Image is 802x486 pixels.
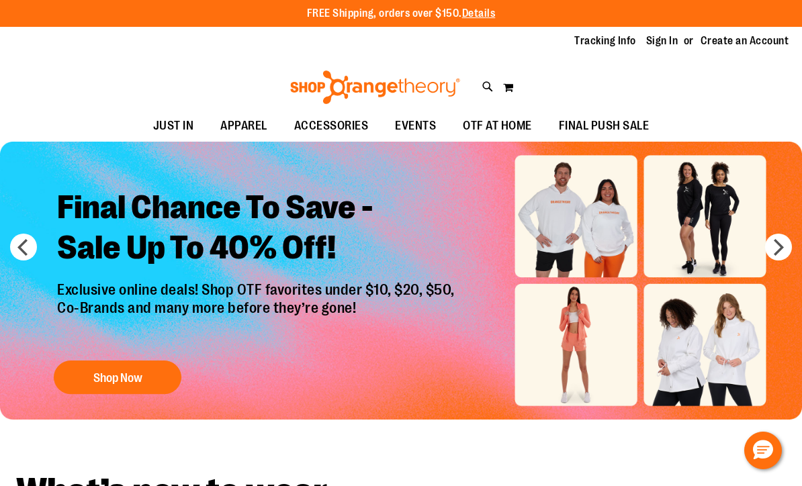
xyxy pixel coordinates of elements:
a: Create an Account [701,34,789,48]
a: JUST IN [140,111,208,142]
span: ACCESSORIES [294,111,369,141]
a: ACCESSORIES [281,111,382,142]
img: Shop Orangetheory [288,70,462,104]
span: FINAL PUSH SALE [559,111,650,141]
p: Exclusive online deals! Shop OTF favorites under $10, $20, $50, Co-Brands and many more before th... [47,281,468,347]
button: next [765,234,792,260]
a: Final Chance To Save -Sale Up To 40% Off! Exclusive online deals! Shop OTF favorites under $10, $... [47,177,468,401]
p: FREE Shipping, orders over $150. [307,6,496,21]
button: prev [10,234,37,260]
button: Hello, have a question? Let’s chat. [744,432,782,469]
a: OTF AT HOME [449,111,545,142]
a: FINAL PUSH SALE [545,111,663,142]
a: Sign In [646,34,678,48]
button: Shop Now [54,360,181,394]
a: EVENTS [382,111,449,142]
span: JUST IN [153,111,194,141]
span: OTF AT HOME [463,111,532,141]
a: Tracking Info [574,34,636,48]
span: EVENTS [395,111,436,141]
h2: Final Chance To Save - Sale Up To 40% Off! [47,177,468,281]
a: APPAREL [207,111,281,142]
span: APPAREL [220,111,267,141]
a: Details [462,7,496,19]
